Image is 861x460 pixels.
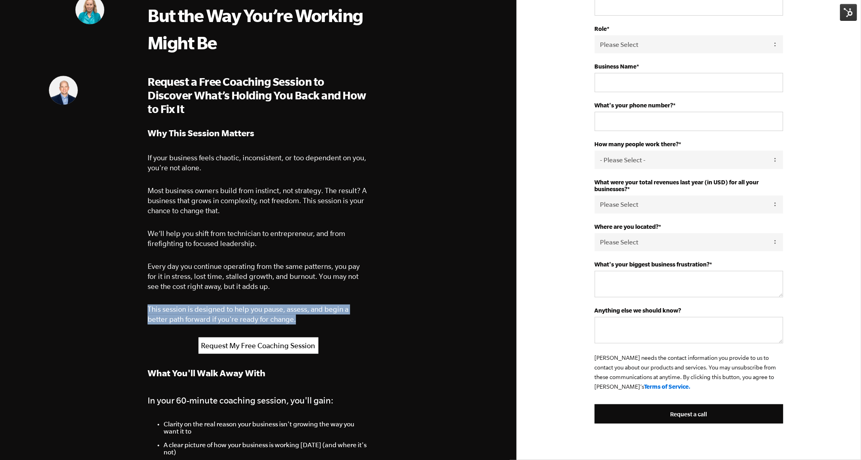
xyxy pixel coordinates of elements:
[148,186,367,215] span: Most business owners build from instinct, not strategy. The result? A business that grows in comp...
[595,404,783,424] input: Request a call
[595,63,637,70] strong: Business Name
[595,102,673,109] strong: What's your phone number?
[644,383,691,390] a: Terms of Service.
[595,25,607,32] strong: Role
[595,353,783,391] p: [PERSON_NAME] needs the contact information you provide to us to contact you about our products a...
[840,4,857,21] img: HubSpot Tools Menu Toggle
[595,223,659,230] strong: Where are you located?
[164,441,367,456] span: A clear picture of how your business is working [DATE] (and where it's not)
[13,21,19,27] img: website_grey.svg
[148,368,265,378] strong: What You'll Walk Away With
[22,46,28,53] img: tab_domain_overview_orange.svg
[49,76,78,105] img: Jonathan Slater, EMyth Business Coach
[148,128,254,138] strong: Why This Session Matters
[164,420,355,435] span: Clarity on the real reason your business isn't growing the way you want it to
[595,307,681,314] strong: Anything else we should know?
[89,47,135,52] div: Keywords by Traffic
[21,21,88,27] div: Domain: [DOMAIN_NAME]
[199,337,318,354] a: Request My Free Coaching Session
[13,13,19,19] img: logo_orange.svg
[30,47,72,52] div: Domain Overview
[148,393,369,408] h4: In your 60-minute coaching session, you'll gain:
[148,262,360,291] span: Every day you continue operating from the same patterns, you pay for it in stress, lost time, sta...
[80,46,86,53] img: tab_keywords_by_traffic_grey.svg
[148,229,345,248] span: We’ll help you shift from technician to entrepreneur, and from firefighting to focused leadership.
[595,261,710,268] strong: What's your biggest business frustration?
[148,153,366,172] span: If your business feels chaotic, inconsistent, or too dependent on you, you're not alone.
[22,13,39,19] div: v 4.0.25
[148,75,366,115] span: Request a Free Coaching Session to Discover What’s Holding You Back and How to Fix It
[595,179,759,192] strong: What were your total revenues last year (in USD) for all your businesses?
[148,305,348,323] span: This session is designed to help you pause, assess, and begin a better path forward if you're rea...
[595,141,679,147] strong: How many people work there?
